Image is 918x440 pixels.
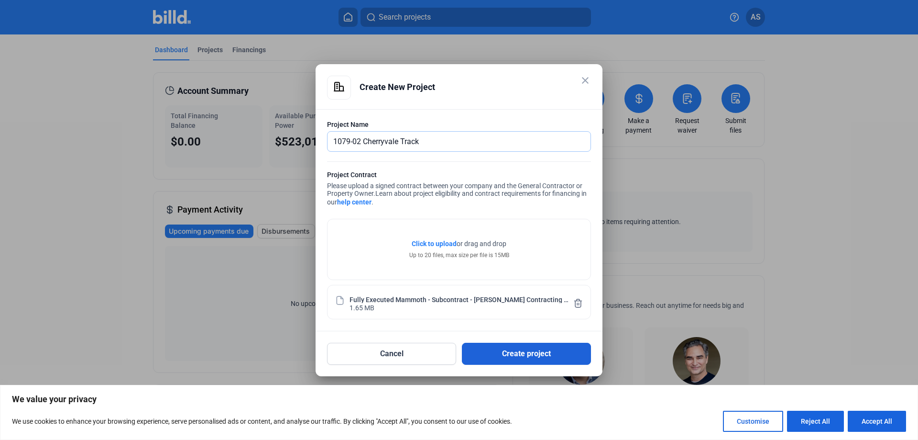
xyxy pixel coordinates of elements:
div: Project Name [327,120,591,129]
div: 1.65 MB [350,303,374,311]
button: Customise [723,411,783,432]
div: Project Contract [327,170,591,182]
div: Please upload a signed contract between your company and the General Contractor or Property Owner. [327,170,591,209]
button: Create project [462,343,591,365]
mat-icon: close [579,75,591,86]
div: Create New Project [360,76,591,99]
button: Accept All [848,411,906,432]
button: Cancel [327,343,456,365]
span: Learn about project eligibility and contract requirements for financing in our . [327,190,587,206]
a: help center [337,198,372,206]
span: or drag and drop [457,239,506,248]
span: Click to upload [412,240,457,248]
div: Fully Executed Mammoth - Subcontract - [PERSON_NAME] Contracting - Cherryvale Track [PHONE_NUMBER... [350,295,568,303]
p: We use cookies to enhance your browsing experience, serve personalised ads or content, and analys... [12,416,512,427]
p: We value your privacy [12,394,906,405]
div: Up to 20 files, max size per file is 15MB [409,251,509,259]
button: Reject All [787,411,844,432]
